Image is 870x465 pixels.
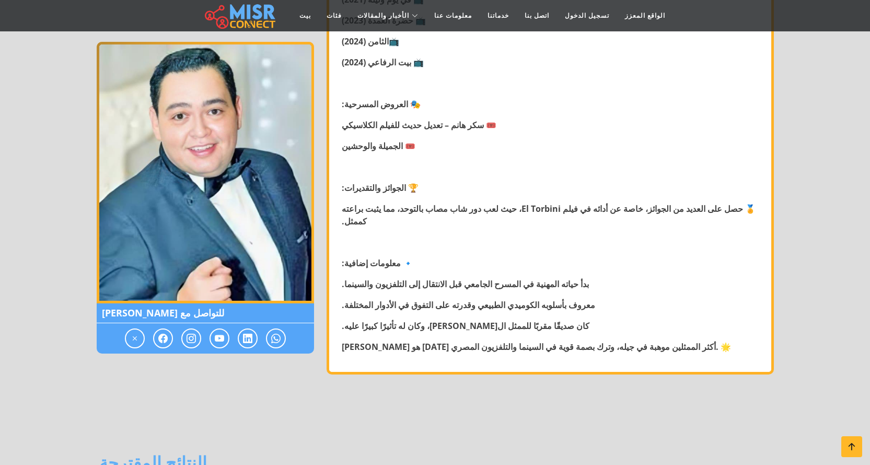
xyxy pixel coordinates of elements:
font: معلومات عنا [434,12,472,19]
font: [PERSON_NAME] هو [DATE] أكثر الممثلين موهبة في جيله، وترك بصمة قوية في السينما والتلفزيون المصري. 🌟 [342,341,731,353]
a: الأخبار والمقالات [350,6,426,26]
a: خدماتنا [480,6,517,26]
font: 🎟️ الجميلة والوحشين [342,140,415,152]
img: أحمد رزق [97,42,314,303]
img: main.misr_connect [205,3,275,29]
font: تسجيل الدخول [565,12,609,19]
a: تسجيل الدخول [557,6,617,26]
font: بدأ حياته المهنية في المسرح الجامعي قبل الانتقال إلى التلفزيون والسينما. [342,278,589,290]
a: معلومات عنا [426,6,480,26]
font: 🎟️ سكر هانم – تعديل حديث للفيلم الكلاسيكي [342,119,496,131]
a: اتصل بنا [517,6,557,26]
font: 🔹 معلومات إضافية: [342,257,413,269]
font: خدماتنا [488,12,509,19]
font: 📺الثامن (2024) [342,36,399,47]
font: 📺 بيت الرفاعي (2024) [342,56,424,68]
font: الواقع المعزز [625,12,665,19]
font: الأخبار والمقالات [357,12,409,19]
font: فئات [327,12,342,19]
font: بيت [299,12,311,19]
a: بيت [292,6,319,26]
font: 🎭 العروض المسرحية: [342,98,421,110]
font: 🏆 الجوائز والتقديرات: [342,182,419,194]
a: فئات [319,6,350,26]
font: للتواصل مع [PERSON_NAME] [102,307,224,319]
font: كان صديقًا مقربًا للممثل ال[PERSON_NAME]، وكان له تأثيرًا كبيرًا عليه. [342,320,589,332]
font: اتصل بنا [525,12,549,19]
a: الواقع المعزز [617,6,673,26]
font: 🏅 حصل على العديد من الجوائز، خاصة عن أدائه في فيلم El Torbini، حيث لعب دور شاب مصاب بالتوحد، مما ... [342,203,756,227]
font: معروف بأسلوبه الكوميدي الطبيعي وقدرته على التفوق في الأدوار المختلفة. [342,299,595,311]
